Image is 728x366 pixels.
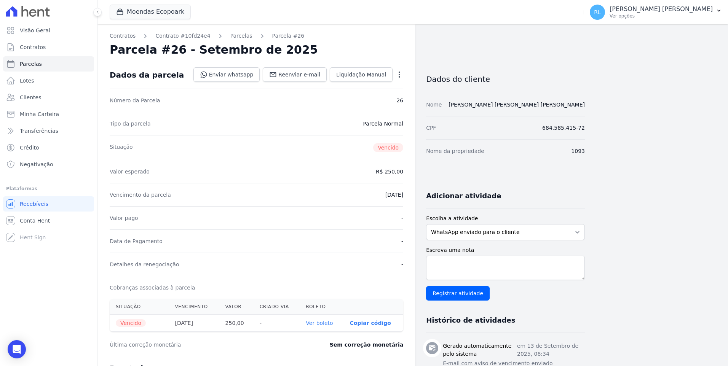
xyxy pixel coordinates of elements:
[3,90,94,105] a: Clientes
[517,342,585,358] p: em 13 de Setembro de 2025, 08:34
[116,319,146,327] span: Vencido
[230,32,252,40] a: Parcelas
[401,237,403,245] dd: -
[426,246,585,254] label: Escreva uma nota
[571,147,585,155] dd: 1093
[169,299,219,315] th: Vencimento
[3,123,94,138] a: Transferências
[20,43,46,51] span: Contratos
[263,67,327,82] a: Reenviar e-mail
[610,13,713,19] p: Ver opções
[426,286,490,301] input: Registrar atividade
[110,261,179,268] dt: Detalhes da renegociação
[3,73,94,88] a: Lotes
[110,143,133,152] dt: Situação
[278,71,320,78] span: Reenviar e-mail
[385,191,403,199] dd: [DATE]
[426,316,515,325] h3: Histórico de atividades
[110,43,318,57] h2: Parcela #26 - Setembro de 2025
[110,120,151,127] dt: Tipo da parcela
[6,184,91,193] div: Plataformas
[110,299,169,315] th: Situação
[401,214,403,222] dd: -
[219,315,254,332] th: 250,00
[3,157,94,172] a: Negativação
[20,127,58,135] span: Transferências
[110,237,163,245] dt: Data de Pagamento
[3,23,94,38] a: Visão Geral
[254,315,300,332] th: -
[193,67,260,82] a: Enviar whatsapp
[20,60,42,68] span: Parcelas
[426,75,585,84] h3: Dados do cliente
[306,320,333,326] a: Ver boleto
[110,32,136,40] a: Contratos
[110,97,160,104] dt: Número da Parcela
[169,315,219,332] th: [DATE]
[20,110,59,118] span: Minha Carteira
[20,200,48,208] span: Recebíveis
[3,107,94,122] a: Minha Carteira
[254,299,300,315] th: Criado via
[3,196,94,212] a: Recebíveis
[110,191,171,199] dt: Vencimento da parcela
[8,340,26,358] div: Open Intercom Messenger
[330,67,393,82] a: Liquidação Manual
[20,144,39,151] span: Crédito
[110,168,150,175] dt: Valor esperado
[110,341,283,348] dt: Última correção monetária
[300,299,343,315] th: Boleto
[110,5,191,19] button: Moendas Ecopoark
[110,284,195,291] dt: Cobranças associadas à parcela
[426,191,501,201] h3: Adicionar atividade
[426,215,585,223] label: Escolha a atividade
[584,2,728,23] button: RL [PERSON_NAME] [PERSON_NAME] Ver opções
[376,168,403,175] dd: R$ 250,00
[350,320,391,326] button: Copiar código
[3,213,94,228] a: Conta Hent
[3,56,94,72] a: Parcelas
[110,32,403,40] nav: Breadcrumb
[20,77,34,84] span: Lotes
[110,214,138,222] dt: Valor pago
[20,217,50,224] span: Conta Hent
[20,94,41,101] span: Clientes
[219,299,254,315] th: Valor
[610,5,713,13] p: [PERSON_NAME] [PERSON_NAME]
[3,140,94,155] a: Crédito
[449,102,585,108] a: [PERSON_NAME] [PERSON_NAME] [PERSON_NAME]
[443,342,517,358] h3: Gerado automaticamente pelo sistema
[155,32,210,40] a: Contrato #10fd24e4
[20,27,50,34] span: Visão Geral
[336,71,386,78] span: Liquidação Manual
[330,341,403,348] dd: Sem correção monetária
[401,261,403,268] dd: -
[3,40,94,55] a: Contratos
[110,70,184,80] div: Dados da parcela
[272,32,305,40] a: Parcela #26
[426,101,442,108] dt: Nome
[426,124,436,132] dt: CPF
[20,161,53,168] span: Negativação
[542,124,585,132] dd: 684.585.415-72
[396,97,403,104] dd: 26
[363,120,403,127] dd: Parcela Normal
[426,147,484,155] dt: Nome da propriedade
[594,10,601,15] span: RL
[373,143,403,152] span: Vencido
